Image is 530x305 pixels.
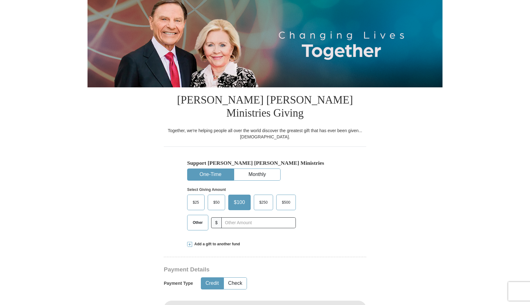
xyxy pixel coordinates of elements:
[190,198,202,207] span: $25
[164,127,366,140] div: Together, we're helping people all over the world discover the greatest gift that has ever been g...
[164,87,366,127] h1: [PERSON_NAME] [PERSON_NAME] Ministries Giving
[224,278,247,289] button: Check
[192,242,240,247] span: Add a gift to another fund
[187,187,226,192] strong: Select Giving Amount
[201,278,223,289] button: Credit
[187,169,234,180] button: One-Time
[190,218,206,227] span: Other
[210,198,223,207] span: $50
[234,169,280,180] button: Monthly
[187,160,343,166] h5: Support [PERSON_NAME] [PERSON_NAME] Ministries
[231,198,248,207] span: $100
[164,281,193,286] h5: Payment Type
[221,217,296,228] input: Other Amount
[256,198,271,207] span: $250
[164,266,323,273] h3: Payment Details
[211,217,222,228] span: $
[279,198,293,207] span: $500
